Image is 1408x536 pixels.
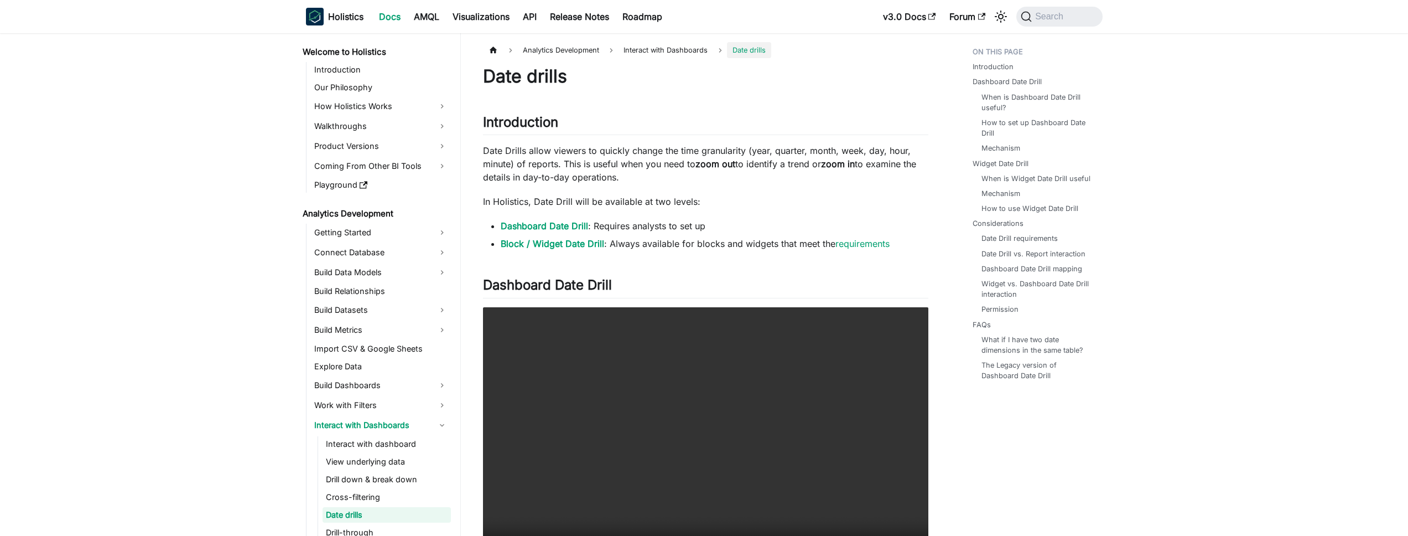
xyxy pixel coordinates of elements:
[981,279,1092,300] a: Widget vs. Dashboard Date Drill interaction
[323,507,451,523] a: Date drills
[501,220,588,231] a: Dashboard Date Drill
[981,304,1019,315] a: Permission
[311,62,451,78] a: Introduction
[295,33,461,536] nav: Docs sidebar
[981,360,1092,381] a: The Legacy version of Dashboard Date Drill
[981,143,1020,153] a: Mechanism
[1032,12,1070,22] span: Search
[616,8,669,25] a: Roadmap
[306,8,363,25] a: HolisticsHolisticsHolistics
[501,238,604,249] a: Block / Widget Date Drill
[311,301,451,319] a: Build Datasets
[323,472,451,487] a: Drill down & break down
[981,188,1020,199] a: Mechanism
[311,157,451,175] a: Coming From Other BI Tools
[517,42,605,58] span: Analytics Development
[981,92,1092,113] a: When is Dashboard Date Drill useful?
[695,158,735,169] strong: zoom out
[483,42,928,58] nav: Breadcrumbs
[973,61,1014,72] a: Introduction
[981,173,1090,184] a: When is Widget Date Drill useful
[973,218,1023,229] a: Considerations
[981,264,1082,274] a: Dashboard Date Drill mapping
[299,44,451,60] a: Welcome to Holistics
[835,238,890,249] a: requirements
[311,117,451,135] a: Walkthroughs
[323,489,451,505] a: Cross-filtering
[372,8,407,25] a: Docs
[311,137,451,155] a: Product Versions
[821,158,855,169] strong: zoom in
[328,10,363,23] b: Holistics
[483,65,928,87] h1: Date drills
[311,244,451,261] a: Connect Database
[981,233,1058,244] a: Date Drill requirements
[727,42,771,58] span: Date drills
[981,334,1092,355] a: What if I have two date dimensions in the same table?
[483,144,928,184] p: Date Drills allow viewers to quickly change the time granularity (year, quarter, month, week, day...
[973,319,991,330] a: FAQs
[981,203,1078,214] a: How to use Widget Date Drill
[299,206,451,221] a: Analytics Development
[992,8,1010,25] button: Switch between dark and light mode (currently system mode)
[311,377,451,394] a: Build Dashboards
[306,8,324,25] img: Holistics
[943,8,992,25] a: Forum
[483,195,928,208] p: In Holistics, Date Drill will be available at two levels:
[981,117,1092,138] a: How to set up Dashboard Date Drill
[618,42,713,58] span: Interact with Dashboards
[311,97,451,115] a: How Holistics Works
[483,42,504,58] a: Home page
[407,8,446,25] a: AMQL
[876,8,943,25] a: v3.0 Docs
[311,359,451,374] a: Explore Data
[516,8,543,25] a: API
[311,321,451,339] a: Build Metrics
[323,436,451,452] a: Interact with dashboard
[1016,7,1102,27] button: Search (Command+K)
[311,224,451,241] a: Getting Started
[446,8,516,25] a: Visualizations
[973,76,1042,87] a: Dashboard Date Drill
[311,264,451,281] a: Build Data Models
[311,177,451,193] a: Playground
[543,8,616,25] a: Release Notes
[501,237,928,250] li: : Always available for blocks and widgets that meet the
[311,396,451,414] a: Work with Filters
[501,219,928,233] li: : Requires analysts to set up
[981,249,1085,259] a: Date Drill vs. Report interaction
[483,277,928,298] h2: Dashboard Date Drill
[311,341,451,357] a: Import CSV & Google Sheets
[323,454,451,470] a: View underlying data
[311,80,451,95] a: Our Philosophy
[483,114,928,135] h2: Introduction
[311,416,451,434] a: Interact with Dashboards
[311,284,451,299] a: Build Relationships
[973,158,1028,169] a: Widget Date Drill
